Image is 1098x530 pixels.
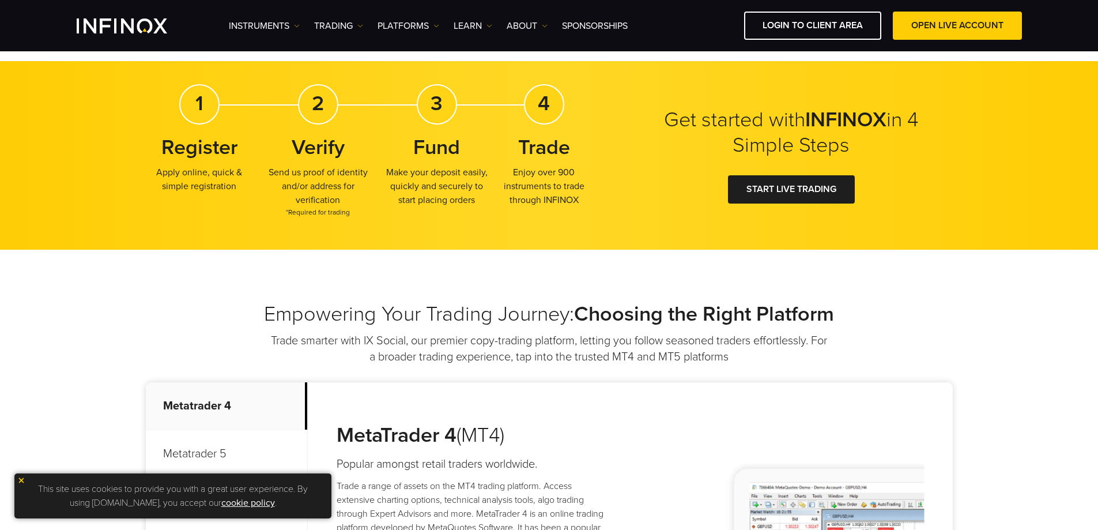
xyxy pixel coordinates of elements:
[744,12,881,40] a: LOGIN TO CLIENT AREA
[229,19,300,33] a: Instruments
[507,19,548,33] a: ABOUT
[413,135,460,160] strong: Fund
[195,91,203,116] strong: 1
[146,382,307,430] p: Metatrader 4
[146,166,253,193] p: Apply online, quick & simple registration
[893,12,1022,40] a: OPEN LIVE ACCOUNT
[337,456,612,472] h4: Popular amongst retail traders worldwide.
[292,135,345,160] strong: Verify
[574,302,834,326] strong: Choosing the Right Platform
[454,19,492,33] a: Learn
[77,18,194,33] a: INFINOX Logo
[20,479,326,513] p: This site uses cookies to provide you with a great user experience. By using [DOMAIN_NAME], you a...
[647,107,935,158] h2: Get started with in 4 Simple Steps
[265,166,372,217] p: Send us proof of identity and/or address for verification
[312,91,324,116] strong: 2
[337,423,456,448] strong: MetaTrader 4
[146,430,307,478] p: Metatrader 5
[265,207,372,217] span: *Required for trading
[378,19,439,33] a: PLATFORMS
[538,91,550,116] strong: 4
[221,497,275,509] a: cookie policy
[17,476,25,484] img: yellow close icon
[728,175,855,204] a: START LIVE TRADING
[562,19,628,33] a: SPONSORSHIPS
[161,135,237,160] strong: Register
[383,166,490,207] p: Make your deposit easily, quickly and securely to start placing orders
[490,166,598,207] p: Enjoy over 900 instruments to trade through INFINOX
[431,91,443,116] strong: 3
[146,302,953,327] h2: Empowering Your Trading Journey:
[314,19,363,33] a: TRADING
[518,135,570,160] strong: Trade
[805,107,886,132] strong: INFINOX
[270,333,829,365] p: Trade smarter with IX Social, our premier copy-trading platform, letting you follow seasoned trad...
[337,423,612,448] h3: (MT4)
